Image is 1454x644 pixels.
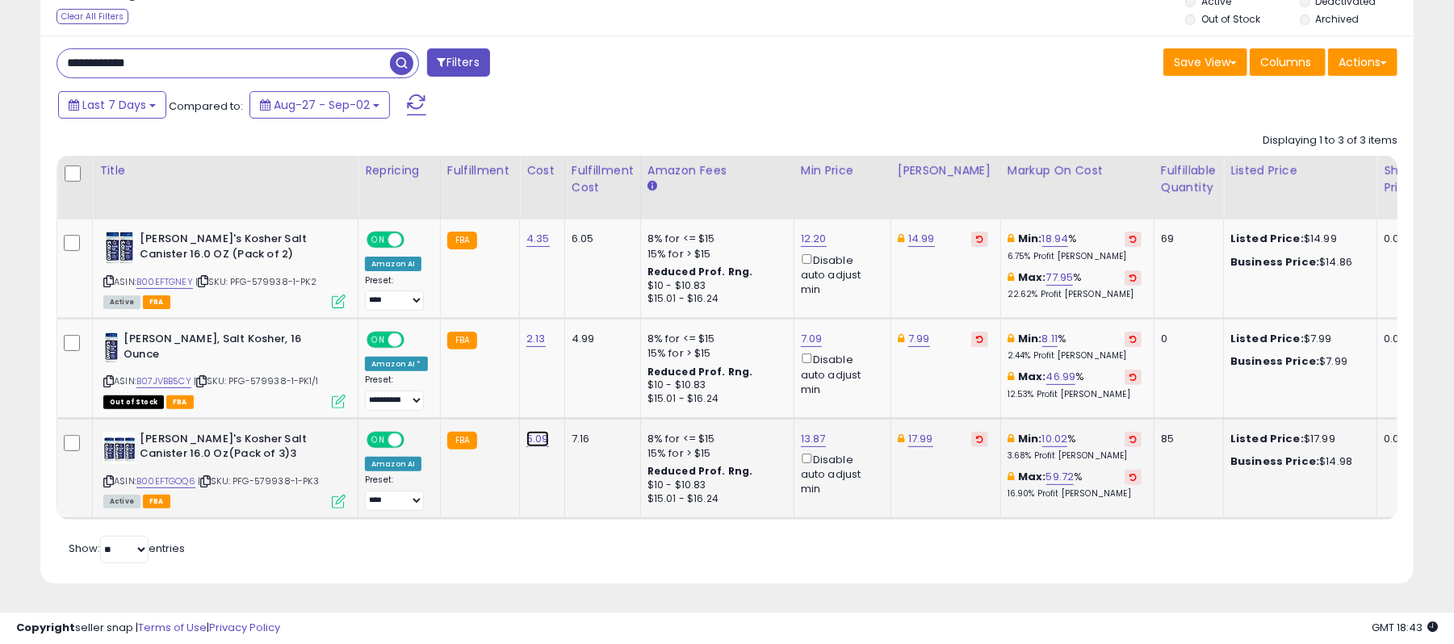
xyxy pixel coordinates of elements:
i: This overrides the store level min markup for this listing [1008,233,1014,244]
div: Fulfillable Quantity [1161,162,1217,196]
div: Preset: [365,374,428,411]
p: 2.44% Profit [PERSON_NAME] [1008,350,1142,362]
a: B07JVBB5CY [136,374,191,388]
small: FBA [447,332,477,349]
div: Min Price [801,162,884,179]
div: $14.86 [1230,255,1364,270]
label: Archived [1316,12,1360,26]
button: Columns [1250,48,1326,76]
a: 59.72 [1046,469,1075,485]
b: Listed Price: [1230,231,1304,246]
div: Markup on Cost [1008,162,1147,179]
b: Min: [1018,331,1042,346]
i: Revert to store-level Max Markup [1129,373,1137,381]
a: 7.99 [908,331,930,347]
a: 7.09 [801,331,823,347]
div: $10 - $10.83 [647,378,781,392]
div: Ship Price [1384,162,1416,196]
div: % [1008,332,1142,362]
div: 8% for <= $15 [647,432,781,446]
button: Filters [427,48,490,77]
div: % [1008,432,1142,462]
a: B00EFTGOQ6 [136,475,195,488]
span: All listings currently available for purchase on Amazon [103,295,140,309]
p: 16.90% Profit [PERSON_NAME] [1008,488,1142,500]
div: $14.98 [1230,454,1364,469]
b: [PERSON_NAME]'s Kosher Salt Canister 16.0 OZ (Pack of 2) [140,232,336,266]
div: $7.99 [1230,332,1364,346]
div: Title [99,162,351,179]
div: Displaying 1 to 3 of 3 items [1263,133,1397,148]
button: Aug-27 - Sep-02 [249,91,390,119]
b: Reduced Prof. Rng. [647,365,753,378]
a: 46.99 [1046,369,1076,385]
div: Amazon AI [365,457,421,471]
div: seller snap | | [16,621,280,636]
span: Last 7 Days [82,97,146,113]
div: $15.01 - $16.24 [647,392,781,406]
a: 4.35 [526,231,550,247]
span: FBA [143,295,170,309]
div: Fulfillment [447,162,513,179]
span: OFF [402,333,428,347]
div: $10 - $10.83 [647,479,781,492]
b: Listed Price: [1230,331,1304,346]
p: 3.68% Profit [PERSON_NAME] [1008,450,1142,462]
i: This overrides the store level max markup for this listing [1008,371,1014,382]
div: % [1008,470,1142,500]
div: Preset: [365,275,428,312]
div: % [1008,232,1142,261]
b: Max: [1018,270,1046,285]
div: Clear All Filters [57,9,128,24]
a: 77.95 [1046,270,1074,286]
img: 41DwHM7PYmL._SL40_.jpg [103,332,119,364]
a: 2.13 [526,331,546,347]
span: OFF [402,233,428,247]
div: 0.00 [1384,432,1410,446]
span: | SKU: PFG-579938-1-PK1/1 [194,374,318,387]
b: Max: [1018,469,1046,484]
span: Columns [1260,54,1311,70]
b: Min: [1018,231,1042,246]
div: 15% for > $15 [647,446,781,461]
span: ON [368,433,388,447]
div: 0.00 [1384,332,1410,346]
div: ASIN: [103,332,346,407]
b: Max: [1018,369,1046,384]
b: Listed Price: [1230,431,1304,446]
div: 69 [1161,232,1211,246]
span: 2025-09-10 18:43 GMT [1372,620,1438,635]
div: Amazon AI [365,257,421,271]
a: 10.02 [1042,431,1068,447]
div: ASIN: [103,232,346,307]
div: 8% for <= $15 [647,232,781,246]
i: This overrides the store level max markup for this listing [1008,272,1014,282]
a: 17.99 [908,431,933,447]
span: | SKU: PFG-579938-1-PK2 [195,275,316,288]
strong: Copyright [16,620,75,635]
div: % [1008,270,1142,300]
b: Business Price: [1230,454,1319,469]
div: 4.99 [572,332,628,346]
div: 8% for <= $15 [647,332,781,346]
div: $15.01 - $16.24 [647,492,781,506]
div: Repricing [365,162,434,179]
div: ASIN: [103,432,346,507]
img: 51v6Jz-2lAL._SL40_.jpg [103,432,136,464]
button: Actions [1328,48,1397,76]
div: $7.99 [1230,354,1364,369]
div: Disable auto adjust min [801,251,878,298]
div: 85 [1161,432,1211,446]
p: 22.62% Profit [PERSON_NAME] [1008,289,1142,300]
button: Last 7 Days [58,91,166,119]
i: This overrides the store level min markup for this listing [1008,333,1014,344]
div: $14.99 [1230,232,1364,246]
p: 12.53% Profit [PERSON_NAME] [1008,389,1142,400]
label: Out of Stock [1201,12,1260,26]
span: | SKU: PFG-579938-1-PK3 [198,475,319,487]
span: All listings that are currently out of stock and unavailable for purchase on Amazon [103,395,164,409]
b: Business Price: [1230,254,1319,270]
p: 6.75% Profit [PERSON_NAME] [1008,251,1142,262]
button: Save View [1163,48,1247,76]
small: FBA [447,432,477,450]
